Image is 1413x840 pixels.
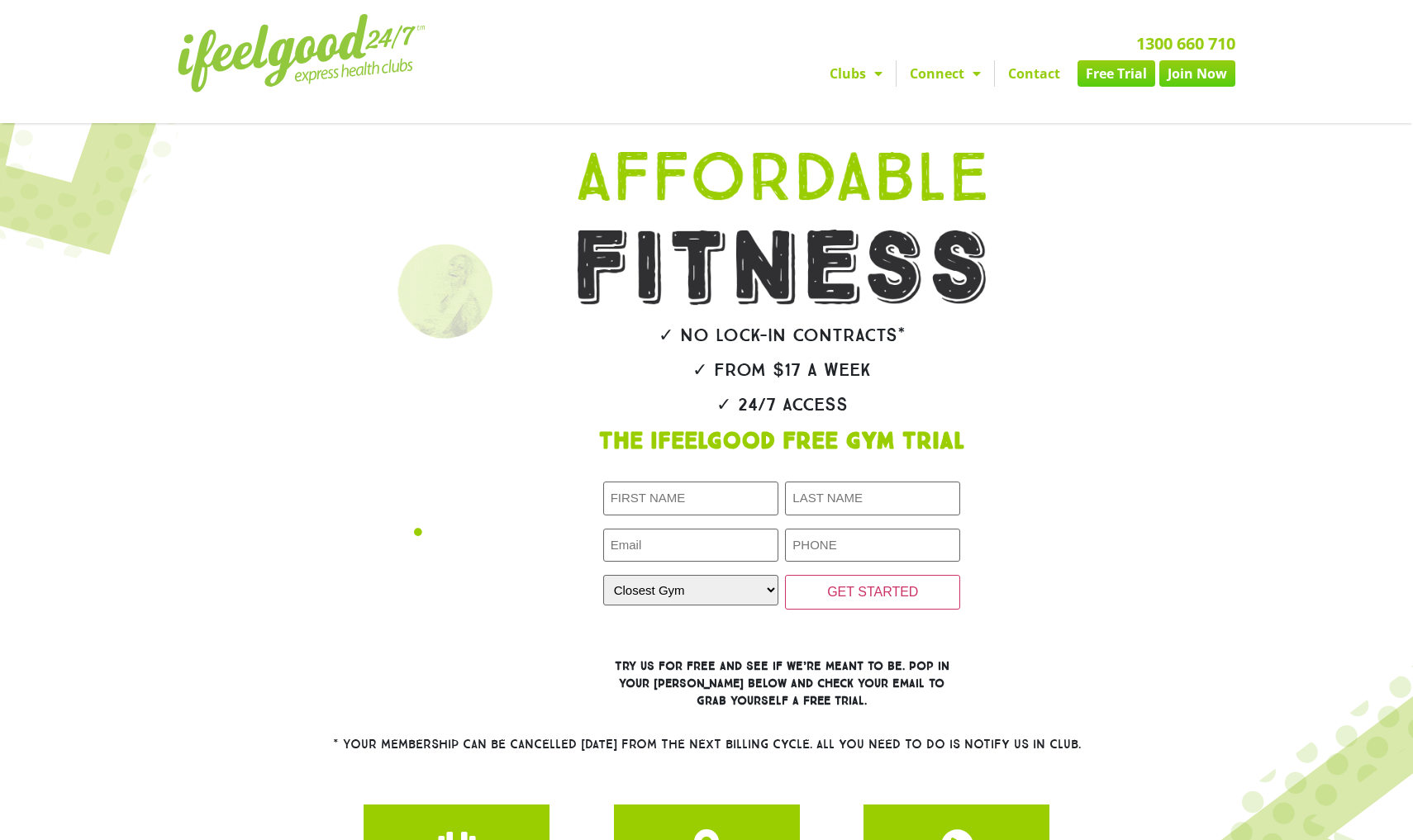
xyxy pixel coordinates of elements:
[1136,32,1235,55] a: 1300 660 710
[1159,60,1235,87] a: Join Now
[603,482,778,515] input: FIRST NAME
[897,60,994,87] a: Connect
[526,396,1037,414] h2: ✓ 24/7 Access
[785,482,960,515] input: LAST NAME
[1078,60,1155,87] a: Free Trial
[603,529,778,562] input: Email
[526,326,1037,344] h2: ✓ No lock-in contracts*
[554,60,1235,87] nav: Menu
[526,430,1037,453] h1: The IfeelGood Free Gym Trial
[785,575,960,610] input: GET STARTED
[273,738,1140,751] h2: * Your membership can be cancelled [DATE] from the next billing cycle. All you need to do is noti...
[526,361,1037,379] h2: ✓ From $17 a week
[785,529,960,562] input: PHONE
[995,60,1073,87] a: Contact
[603,657,961,709] h3: Try us for free and see if we’re meant to be. Pop in your [PERSON_NAME] below and check your emai...
[816,60,896,87] a: Clubs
